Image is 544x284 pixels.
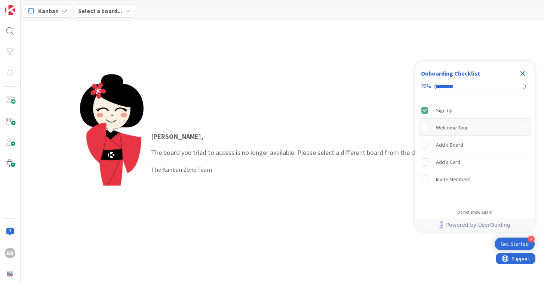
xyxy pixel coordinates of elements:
div: BB [5,248,15,258]
div: Checklist items [415,99,535,204]
div: Sign Up is complete. [418,102,532,119]
img: avatar [5,269,15,279]
p: The board you tried to access is no longer available. Please select a different board from the dr... [151,131,477,158]
strong: [PERSON_NAME] , [151,132,203,141]
img: Visit kanbanzone.com [5,5,15,15]
div: Checklist progress: 20% [421,83,529,90]
div: Open Get Started checklist, remaining modules: 4 [495,238,535,250]
b: Select a board... [78,7,122,15]
div: Invite Members is incomplete. [418,171,532,187]
div: Footer [415,218,535,232]
div: 4 [528,236,535,242]
div: Do not show again [457,209,492,215]
div: Welcome Tour [436,123,468,132]
a: Powered by UserGuiding [419,218,531,232]
div: Get Started [501,240,529,248]
div: Invite Members [436,175,471,184]
div: Checklist Container [415,61,535,232]
div: Close Checklist [517,67,529,79]
span: Powered by UserGuiding [446,220,510,229]
div: The Kanban Zone Team [151,165,477,174]
div: Add a Card [436,158,460,167]
span: Support [16,1,34,10]
span: Kanban [38,6,59,15]
div: Add a Card is incomplete. [418,154,532,170]
div: 20% [421,83,431,90]
div: Welcome Tour is incomplete. [418,119,532,136]
div: Sign Up [436,106,453,115]
div: Add a Board [436,140,463,149]
div: Onboarding Checklist [421,69,480,78]
div: Add a Board is incomplete. [418,137,532,153]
